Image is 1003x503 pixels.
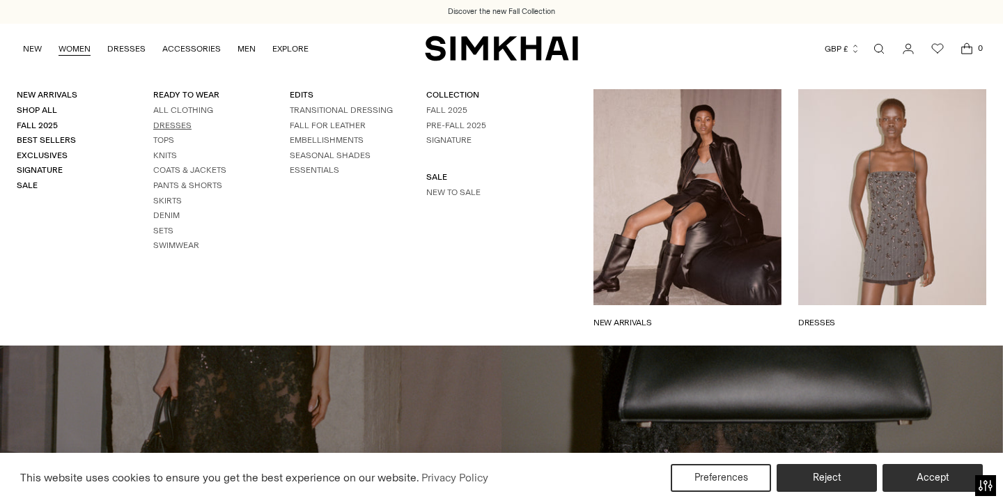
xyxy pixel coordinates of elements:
[162,33,221,64] a: ACCESSORIES
[924,35,951,63] a: Wishlist
[107,33,146,64] a: DRESSES
[777,464,877,492] button: Reject
[425,35,578,62] a: SIMKHAI
[20,471,419,484] span: This website uses cookies to ensure you get the best experience on our website.
[894,35,922,63] a: Go to the account page
[953,35,981,63] a: Open cart modal
[825,33,860,64] button: GBP £
[671,464,771,492] button: Preferences
[974,42,986,54] span: 0
[448,6,555,17] a: Discover the new Fall Collection
[272,33,309,64] a: EXPLORE
[59,33,91,64] a: WOMEN
[419,467,490,488] a: Privacy Policy (opens in a new tab)
[238,33,256,64] a: MEN
[883,464,983,492] button: Accept
[23,33,42,64] a: NEW
[865,35,893,63] a: Open search modal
